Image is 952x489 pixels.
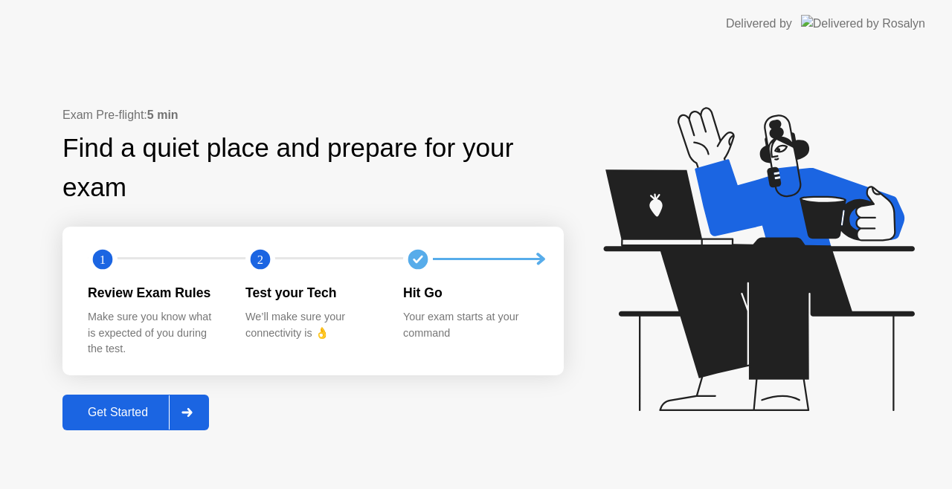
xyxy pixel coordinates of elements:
[245,283,379,302] div: Test your Tech
[147,109,178,121] b: 5 min
[801,15,925,32] img: Delivered by Rosalyn
[67,406,169,419] div: Get Started
[62,129,564,207] div: Find a quiet place and prepare for your exam
[257,252,263,266] text: 2
[403,283,537,302] div: Hit Go
[726,15,792,33] div: Delivered by
[403,309,537,341] div: Your exam starts at your command
[88,283,222,302] div: Review Exam Rules
[100,252,106,266] text: 1
[245,309,379,341] div: We’ll make sure your connectivity is 👌
[62,395,209,430] button: Get Started
[88,309,222,357] div: Make sure you know what is expected of you during the test.
[62,106,564,124] div: Exam Pre-flight:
